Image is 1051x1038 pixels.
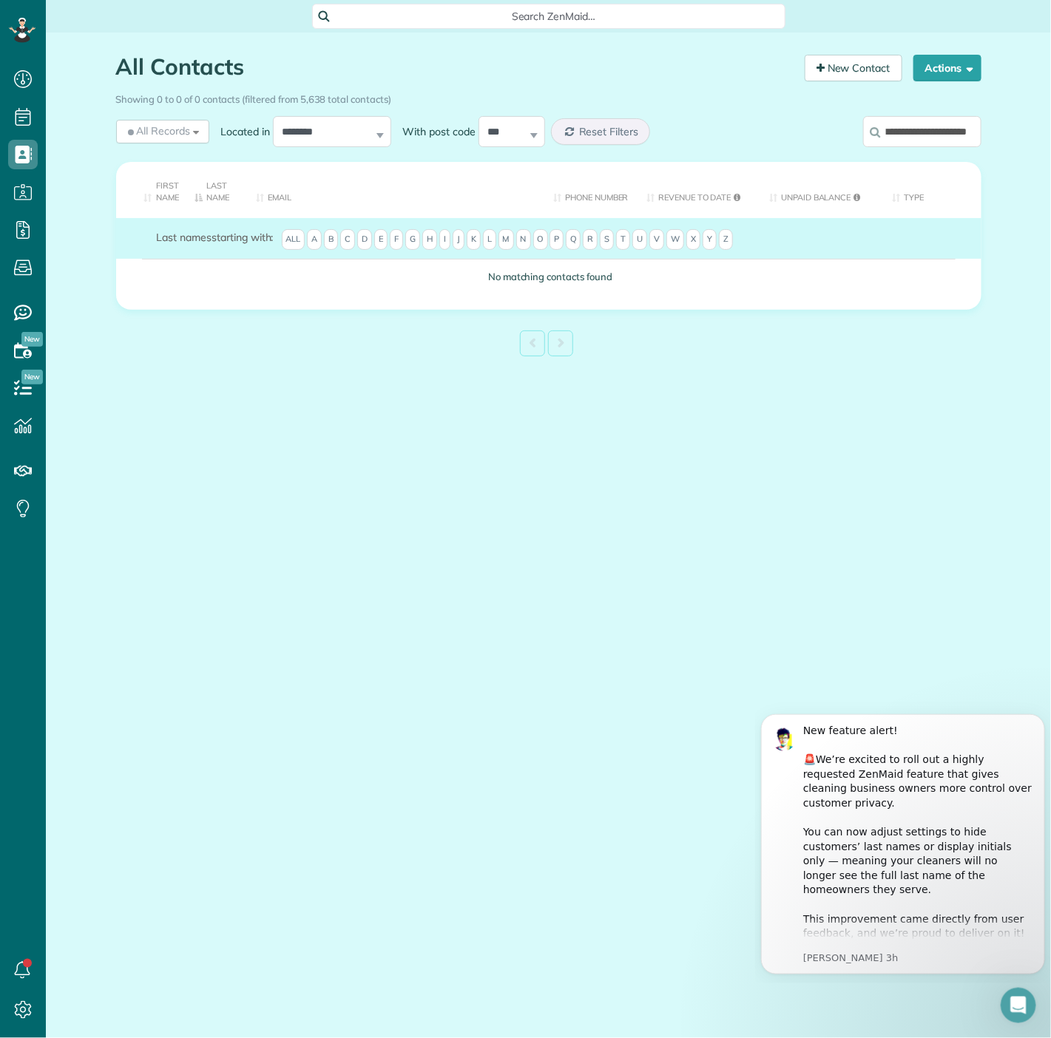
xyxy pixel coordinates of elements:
h1: All Contacts [116,55,794,79]
span: R [583,229,598,250]
span: O [533,229,548,250]
span: E [374,229,388,250]
span: P [550,229,564,250]
span: A [307,229,322,250]
span: New [21,370,43,384]
span: I [439,229,450,250]
label: Located in [209,124,273,139]
span: Q [566,229,581,250]
span: N [516,229,531,250]
th: Revenue to Date: activate to sort column ascending [635,162,758,218]
span: G [405,229,420,250]
th: Unpaid Balance: activate to sort column ascending [758,162,881,218]
label: With post code [391,124,479,139]
span: T [616,229,630,250]
span: Reset Filters [579,125,639,138]
span: V [649,229,664,250]
th: Last Name: activate to sort column descending [183,162,245,218]
span: Z [719,229,733,250]
button: Actions [913,55,981,81]
span: K [467,229,481,250]
span: M [499,229,514,250]
div: Showing 0 to 0 of 0 contacts (filtered from 5,638 total contacts) [116,86,981,106]
span: H [422,229,437,250]
iframe: Intercom notifications mensaje [755,701,1051,983]
span: L [483,229,496,250]
th: Type: activate to sort column ascending [881,162,981,218]
span: All [282,229,305,250]
span: W [666,229,684,250]
span: X [686,229,700,250]
td: No matching contacts found [116,259,981,295]
span: C [340,229,355,250]
span: U [632,229,647,250]
span: New [21,332,43,347]
th: First Name: activate to sort column ascending [116,162,184,218]
p: Message from Alexandre, sent Hace 3h [48,251,279,264]
iframe: Intercom live chat [1001,988,1036,1023]
a: New Contact [805,55,902,81]
span: Y [703,229,717,250]
div: New feature alert! ​ 🚨We’re excited to roll out a highly requested ZenMaid feature that gives cle... [48,23,279,370]
span: B [324,229,338,250]
span: D [357,229,372,250]
span: J [453,229,464,250]
span: F [390,229,403,250]
th: Email: activate to sort column ascending [245,162,542,218]
label: starting with: [157,230,274,245]
span: S [600,229,614,250]
th: Phone number: activate to sort column ascending [542,162,635,218]
span: Last names [157,231,212,244]
span: All Records [125,123,191,138]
